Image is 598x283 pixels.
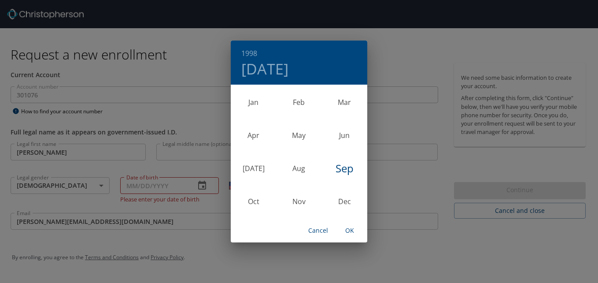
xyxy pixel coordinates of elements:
[276,185,321,218] div: Nov
[231,185,276,218] div: Oct
[241,60,288,78] button: [DATE]
[276,152,321,185] div: Aug
[304,223,332,239] button: Cancel
[276,119,321,152] div: May
[307,225,329,236] span: Cancel
[231,119,276,152] div: Apr
[322,119,367,152] div: Jun
[336,223,364,239] button: OK
[231,152,276,185] div: [DATE]
[322,152,367,185] div: Sep
[339,225,360,236] span: OK
[231,86,276,119] div: Jan
[276,86,321,119] div: Feb
[322,185,367,218] div: Dec
[322,86,367,119] div: Mar
[241,47,257,60] button: 1998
